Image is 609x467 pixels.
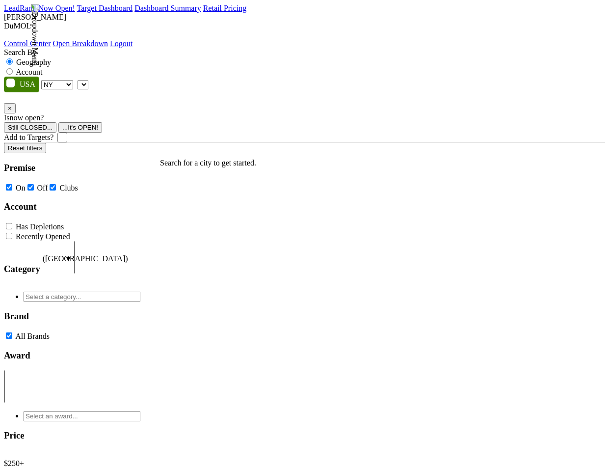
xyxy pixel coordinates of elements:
[4,39,132,48] div: Dropdown Menu
[37,184,48,192] label: Off
[24,411,140,421] input: Select an award...
[4,163,140,173] h3: Premise
[4,350,140,361] h3: Award
[65,255,72,263] span: ▼
[4,143,46,153] button: Reset filters
[4,311,140,322] h3: Brand
[4,22,31,30] span: DuMOL
[16,184,26,192] label: On
[58,122,102,133] button: ...It's OPEN!
[4,113,605,122] div: Is now open?
[160,159,256,167] p: Search for a city to get started.
[16,222,64,231] label: Has Depletions
[8,105,12,112] span: ×
[4,13,605,22] div: [PERSON_NAME]
[24,292,140,302] input: Select a category...
[53,39,108,48] a: Open Breakdown
[16,58,51,66] label: Geography
[77,4,133,12] a: Target Dashboard
[134,4,201,12] a: Dashboard Summary
[203,4,246,12] a: Retail Pricing
[4,4,36,12] a: LeadRank
[30,4,39,66] img: Dropdown Menu
[16,68,42,76] label: Account
[4,103,16,113] button: Close
[4,264,40,275] h3: Category
[59,184,78,192] label: Clubs
[43,254,62,283] span: ([GEOGRAPHIC_DATA])
[4,39,51,48] a: Control Center
[4,122,56,133] button: Still CLOSED...
[4,133,53,142] label: Add to Targets?
[38,4,75,12] a: Now Open!
[15,332,50,340] label: All Brands
[16,232,70,241] label: Recently Opened
[110,39,132,48] a: Logout
[4,201,140,212] h3: Account
[4,430,140,441] h3: Price
[4,48,36,56] span: Search By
